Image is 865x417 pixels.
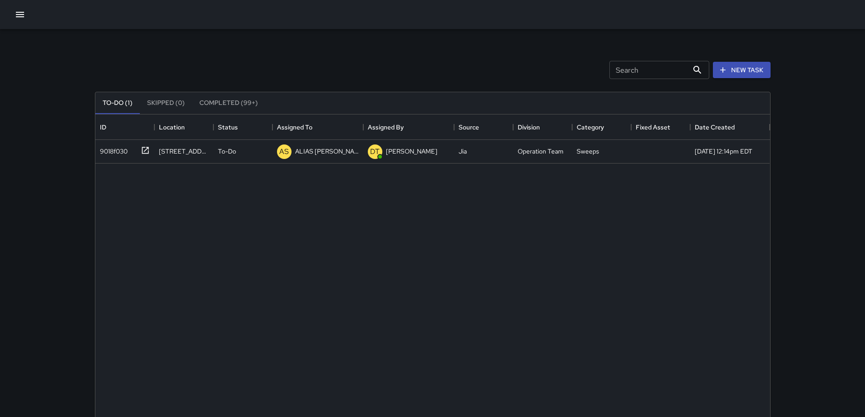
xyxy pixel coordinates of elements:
[370,146,380,157] p: DT
[95,114,154,140] div: ID
[154,114,213,140] div: Location
[631,114,690,140] div: Fixed Asset
[513,114,572,140] div: Division
[454,114,513,140] div: Source
[572,114,631,140] div: Category
[218,114,238,140] div: Status
[218,147,236,156] p: To-Do
[96,143,128,156] div: 9018f030
[386,147,437,156] p: [PERSON_NAME]
[140,92,192,114] button: Skipped (0)
[368,114,404,140] div: Assigned By
[518,147,563,156] div: Operation Team
[159,147,209,156] div: 19 North Ann Street
[690,114,770,140] div: Date Created
[518,114,540,140] div: Division
[279,146,289,157] p: AS
[192,92,265,114] button: Completed (99+)
[277,114,312,140] div: Assigned To
[295,147,359,156] p: ALIAS [PERSON_NAME]
[159,114,185,140] div: Location
[213,114,272,140] div: Status
[459,114,479,140] div: Source
[636,114,670,140] div: Fixed Asset
[713,62,771,79] button: New Task
[695,114,735,140] div: Date Created
[577,147,599,156] div: Sweeps
[577,114,604,140] div: Category
[100,114,106,140] div: ID
[695,147,752,156] div: 9/18/2025, 12:14pm EDT
[459,147,467,156] div: Jia
[272,114,363,140] div: Assigned To
[363,114,454,140] div: Assigned By
[95,92,140,114] button: To-Do (1)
